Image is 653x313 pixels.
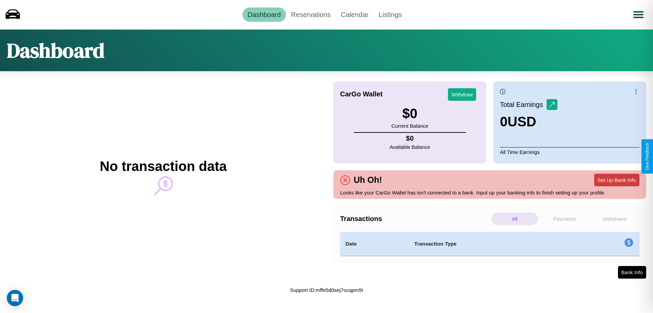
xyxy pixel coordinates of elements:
[390,142,430,152] p: Available Balance
[100,159,227,174] h2: No transaction data
[591,213,638,225] p: Withdraws
[7,36,104,64] h1: Dashboard
[390,135,430,142] h4: $ 0
[594,174,639,186] button: Set Up Bank Info
[350,175,385,185] h4: Uh Oh!
[242,7,286,22] a: Dashboard
[391,121,428,130] p: Current Balance
[391,106,428,121] h3: $ 0
[491,213,538,225] p: All
[346,240,403,248] h4: Date
[7,290,23,306] div: Open Intercom Messenger
[448,88,476,101] button: Withdraw
[500,147,639,157] p: All Time Earnings
[500,114,557,129] h3: 0 USD
[541,213,588,225] p: Payments
[340,188,639,197] p: Looks like your CarGo Wallet has isn't connected to a bank. Input up your banking info to finish ...
[290,285,363,295] p: Support ID: mffe5d0sej7ocqpm5t
[414,240,569,248] h4: Transaction Type
[629,5,648,24] button: Open menu
[286,7,336,22] a: Reservations
[618,266,646,279] button: Bank Info
[336,7,373,22] a: Calendar
[340,232,639,256] table: simple table
[500,98,547,111] p: Total Earnings
[340,215,490,223] h4: Transactions
[373,7,407,22] a: Listings
[340,90,383,98] h4: CarGo Wallet
[645,143,650,170] div: Give Feedback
